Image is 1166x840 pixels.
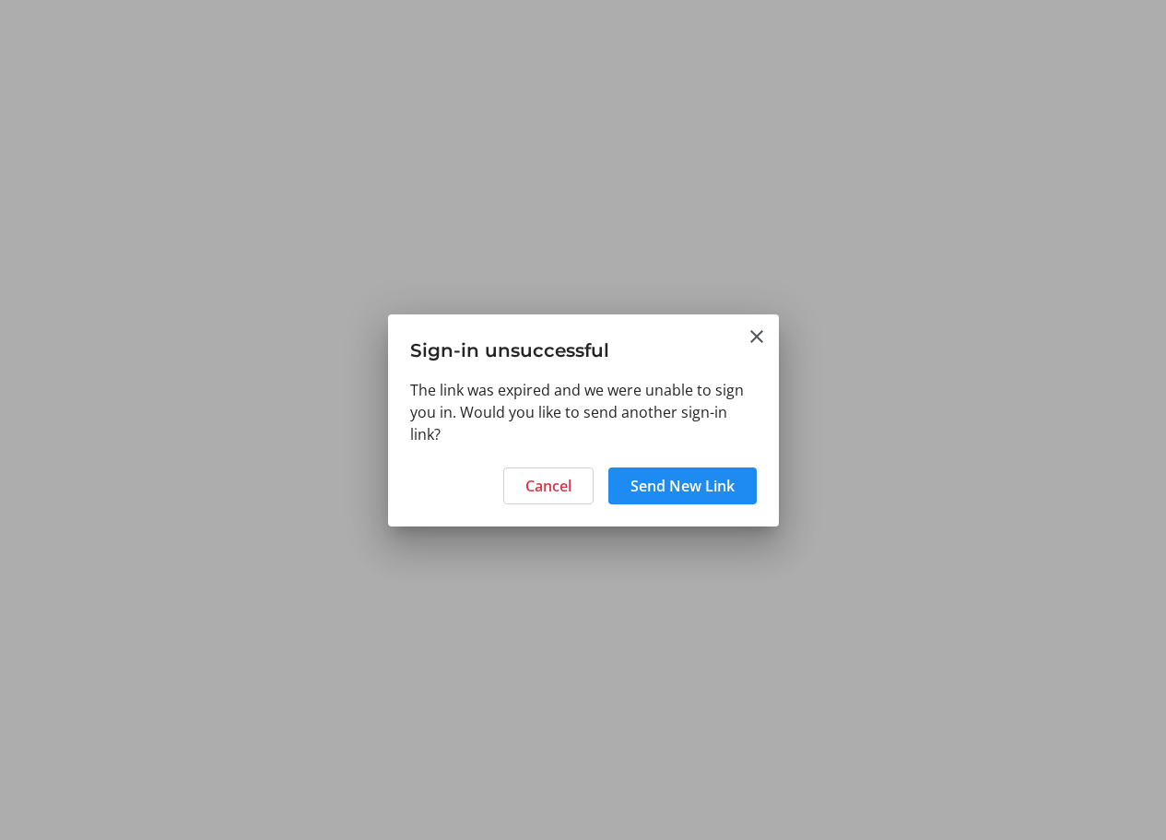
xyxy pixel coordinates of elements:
[525,475,571,497] span: Cancel
[630,475,735,497] span: Send New Link
[388,379,779,456] div: The link was expired and we were unable to sign you in. Would you like to send another sign-in link?
[746,325,768,348] button: Close
[503,467,594,504] button: Cancel
[608,467,757,504] button: Send New Link
[388,314,779,378] h3: Sign-in unsuccessful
